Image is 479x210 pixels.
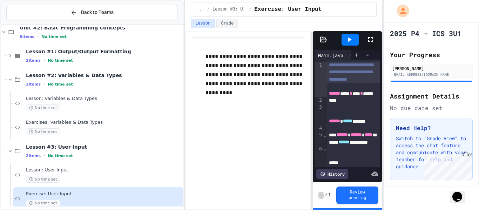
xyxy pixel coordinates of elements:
[191,19,215,28] button: Lesson
[392,65,471,72] div: [PERSON_NAME]
[450,182,472,203] iframe: chat widget
[26,128,60,135] span: No time set
[48,58,73,63] span: No time set
[216,19,238,28] button: Grade
[41,34,67,39] span: No time set
[26,167,182,173] span: Lesson: User Input
[26,120,182,126] span: Exercises: Variables & Data Types
[26,72,182,79] span: Lesson #2: Variables & Data Types
[26,191,182,197] span: Exercise: User Input
[6,5,177,20] button: Back to Teams
[43,57,45,63] span: •
[392,72,471,77] div: [EMAIL_ADDRESS][DOMAIN_NAME]
[26,200,60,206] span: No time set
[43,153,45,158] span: •
[421,151,472,181] iframe: chat widget
[197,7,204,12] span: ...
[396,135,467,170] p: Switch to "Grade View" to access the chat feature and communicate with your teacher for help and ...
[390,104,473,112] div: No due date set
[207,7,210,12] span: /
[37,34,39,39] span: •
[48,154,73,158] span: No time set
[390,50,473,60] h2: Your Progress
[389,3,411,19] div: My Account
[3,3,48,45] div: Chat with us now!Close
[26,58,41,63] span: 2 items
[26,96,182,102] span: Lesson: Variables & Data Types
[212,7,246,12] span: Lesson #3: User Input
[390,91,473,101] h2: Assignment Details
[249,7,251,12] span: /
[26,82,41,87] span: 2 items
[26,154,41,158] span: 2 items
[20,34,34,39] span: 6 items
[43,81,45,87] span: •
[20,25,182,31] span: Unit #2: Basic Programming Concepts
[26,104,60,111] span: No time set
[26,48,182,55] span: Lesson #1: Output/Output Formatting
[26,176,60,183] span: No time set
[81,9,114,16] span: Back to Teams
[254,5,322,14] span: Exercise: User Input
[26,144,182,150] span: Lesson #3: User Input
[390,28,461,38] h1: 2025 P4 - ICS 3U1
[396,124,467,132] h3: Need Help?
[48,82,73,87] span: No time set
